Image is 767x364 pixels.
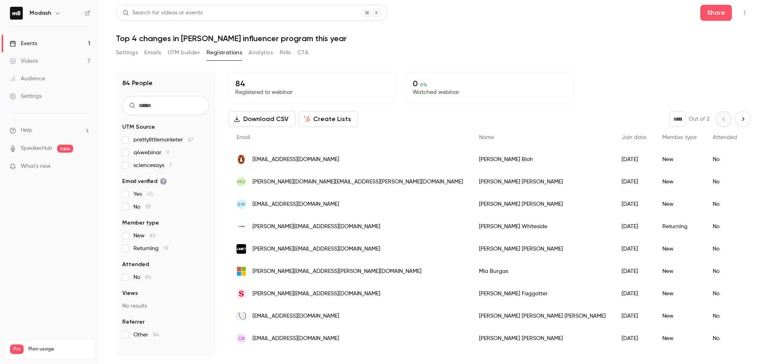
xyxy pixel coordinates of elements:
[280,46,291,59] button: Polls
[169,163,172,168] span: 7
[252,312,339,320] span: [EMAIL_ADDRESS][DOMAIN_NAME]
[471,148,614,171] div: [PERSON_NAME] Bioh
[21,144,52,153] a: SpeakerHub
[662,135,697,140] span: Member type
[188,137,193,143] span: 67
[252,267,421,276] span: [PERSON_NAME][EMAIL_ADDRESS][PERSON_NAME][DOMAIN_NAME]
[298,111,358,127] button: Create Lists
[614,260,654,282] div: [DATE]
[21,126,32,135] span: Help
[413,88,567,96] p: Watched webinar
[654,238,705,260] div: New
[163,246,169,251] span: 19
[471,327,614,350] div: [PERSON_NAME] [PERSON_NAME]
[236,244,246,254] img: lane7.co.uk
[713,135,737,140] span: Attended
[614,193,654,215] div: [DATE]
[420,82,427,88] span: 0 %
[166,150,169,155] span: 9
[471,171,614,193] div: [PERSON_NAME] [PERSON_NAME]
[654,305,705,327] div: New
[10,40,37,48] div: Events
[705,148,745,171] div: No
[147,191,153,197] span: 45
[705,238,745,260] div: No
[298,46,308,59] button: CTA
[689,115,709,123] p: Out of 2
[705,305,745,327] div: No
[236,222,246,231] img: gensocial.co.uk
[153,332,159,338] span: 84
[654,215,705,238] div: Returning
[614,282,654,305] div: [DATE]
[471,193,614,215] div: [PERSON_NAME] [PERSON_NAME]
[207,46,242,59] button: Registrations
[654,193,705,215] div: New
[252,155,339,164] span: [EMAIL_ADDRESS][DOMAIN_NAME]
[700,5,732,21] button: Share
[133,245,169,253] span: Returning
[654,171,705,193] div: New
[705,260,745,282] div: No
[10,75,45,83] div: Audience
[122,123,155,131] span: UTM Source
[654,282,705,305] div: New
[122,289,138,297] span: Views
[248,46,273,59] button: Analytics
[10,126,90,135] li: help-dropdown-opener
[168,46,200,59] button: UTM builder
[238,335,245,342] span: CB
[235,79,389,88] p: 84
[236,289,246,298] img: slice.agency
[81,163,90,170] iframe: Noticeable Trigger
[705,193,745,215] div: No
[10,344,24,354] span: Pro
[471,305,614,327] div: [PERSON_NAME] [PERSON_NAME] [PERSON_NAME]
[252,290,380,298] span: [PERSON_NAME][EMAIL_ADDRESS][DOMAIN_NAME]
[57,145,73,153] span: new
[614,238,654,260] div: [DATE]
[149,233,156,239] span: 65
[144,46,161,59] button: Emails
[122,318,145,326] span: Referrer
[235,88,389,96] p: Registered to webinar
[236,155,246,164] img: penguinrandomhouse.co.uk
[122,78,153,88] h1: 84 People
[236,267,246,276] img: outlook.com
[614,327,654,350] div: [DATE]
[252,223,380,231] span: [PERSON_NAME][EMAIL_ADDRESS][DOMAIN_NAME]
[705,215,745,238] div: No
[413,79,567,88] p: 0
[133,273,151,281] span: No
[479,135,494,140] span: Name
[21,162,51,171] span: What's new
[252,245,380,253] span: [PERSON_NAME][EMAIL_ADDRESS][DOMAIN_NAME]
[133,331,159,339] span: Other
[237,201,245,208] span: SW
[654,327,705,350] div: New
[614,148,654,171] div: [DATE]
[28,346,90,352] span: Plan usage
[471,215,614,238] div: [PERSON_NAME] Whiteside
[10,57,38,65] div: Videos
[252,178,463,186] span: [PERSON_NAME][DOMAIN_NAME][EMAIL_ADDRESS][PERSON_NAME][DOMAIN_NAME]
[471,282,614,305] div: [PERSON_NAME] Faggotter
[614,215,654,238] div: [DATE]
[145,204,151,210] span: 39
[123,9,203,17] div: Search for videos or events
[116,34,751,43] h1: Top 4 changes in [PERSON_NAME] influencer program this year
[252,200,339,209] span: [EMAIL_ADDRESS][DOMAIN_NAME]
[705,282,745,305] div: No
[471,238,614,260] div: [PERSON_NAME] [PERSON_NAME]
[122,177,167,185] span: Email verified
[133,203,151,211] span: No
[654,148,705,171] div: New
[122,123,209,339] section: facet-groups
[122,261,149,269] span: Attended
[122,302,209,310] p: No results
[30,9,51,17] h6: Modash
[236,311,246,321] img: dicotomia.co
[116,46,138,59] button: Settings
[705,171,745,193] div: No
[10,7,23,20] img: Modash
